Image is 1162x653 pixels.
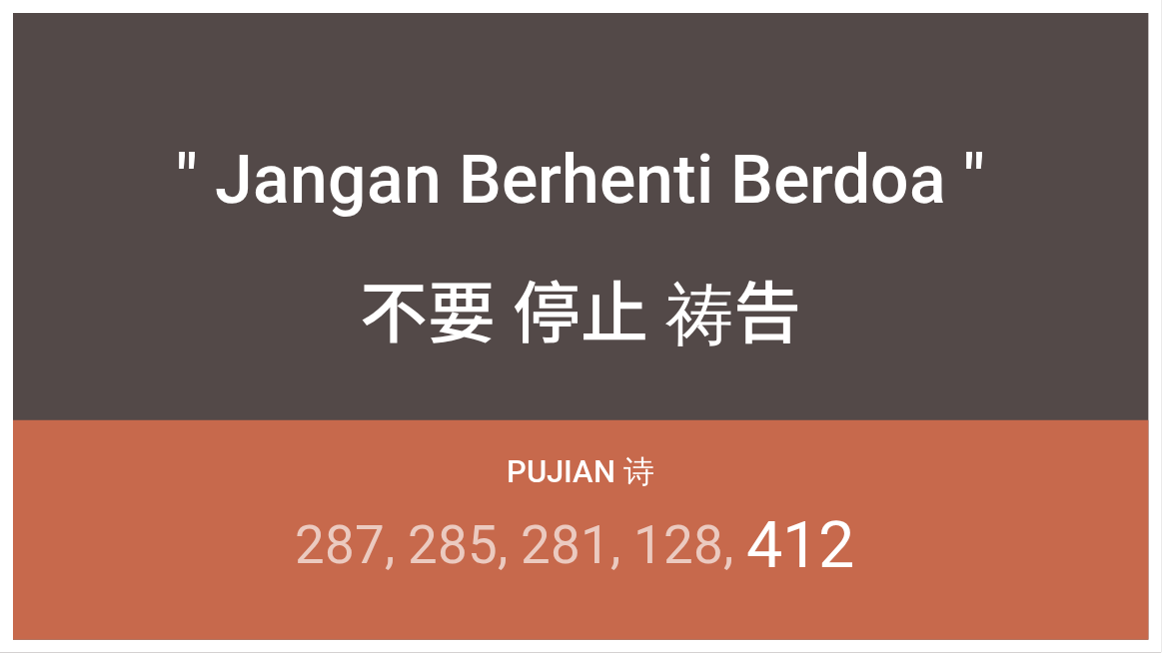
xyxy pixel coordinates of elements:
[633,514,733,576] li: 128
[177,140,986,220] div: " Jangan Berhenti Berdoa "
[746,507,854,583] li: 412
[408,514,508,576] li: 285
[295,514,395,576] li: 287
[361,259,802,360] div: 不要 停止 祷告
[521,514,620,576] li: 281
[508,451,655,493] p: Pujian 诗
